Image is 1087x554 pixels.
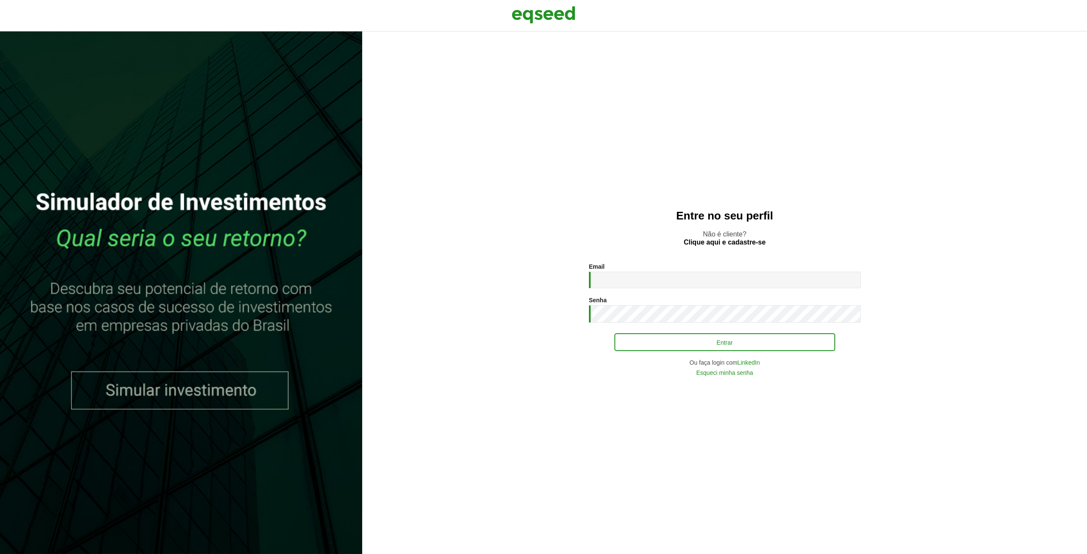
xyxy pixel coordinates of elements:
h2: Entre no seu perfil [379,210,1070,222]
a: Esqueci minha senha [696,370,753,376]
div: Ou faça login com [589,360,861,366]
a: LinkedIn [738,360,760,366]
img: EqSeed Logo [512,4,575,25]
label: Email [589,264,605,270]
p: Não é cliente? [379,230,1070,246]
a: Clique aqui e cadastre-se [684,239,766,246]
label: Senha [589,297,607,303]
button: Entrar [614,333,835,351]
